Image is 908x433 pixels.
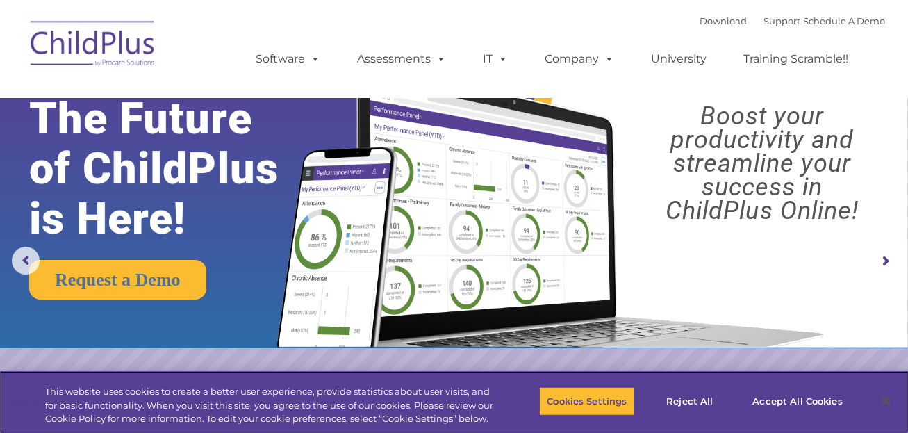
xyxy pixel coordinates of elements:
[870,386,901,416] button: Close
[193,92,236,102] span: Last name
[539,386,634,416] button: Cookies Settings
[763,15,800,26] a: Support
[469,45,522,73] a: IT
[745,386,850,416] button: Accept All Cookies
[24,11,163,81] img: ChildPlus by Procare Solutions
[29,260,206,300] a: Request a Demo
[637,45,720,73] a: University
[531,45,628,73] a: Company
[45,385,500,426] div: This website uses cookies to create a better user experience, provide statistics about user visit...
[343,45,460,73] a: Assessments
[242,45,334,73] a: Software
[803,15,885,26] a: Schedule A Demo
[29,94,319,244] rs-layer: The Future of ChildPlus is Here!
[193,149,252,159] span: Phone number
[700,15,747,26] a: Download
[646,386,733,416] button: Reject All
[700,15,885,26] font: |
[627,104,897,222] rs-layer: Boost your productivity and streamline your success in ChildPlus Online!
[729,45,862,73] a: Training Scramble!!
